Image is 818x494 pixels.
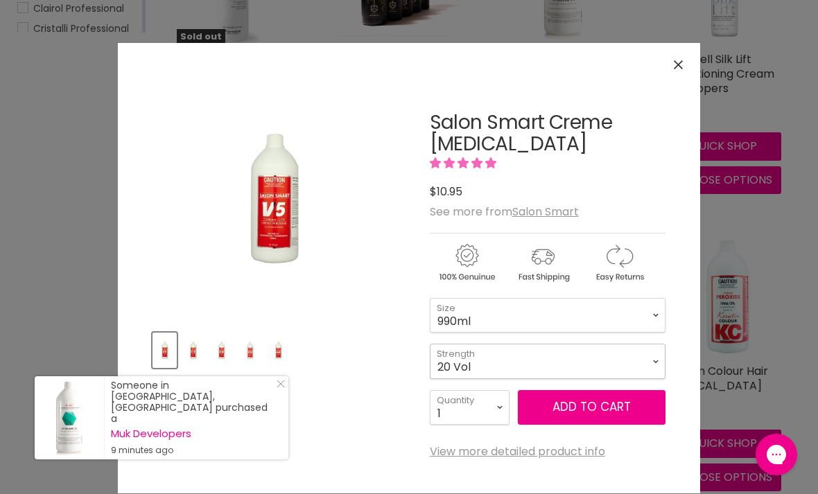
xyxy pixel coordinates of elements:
div: Someone in [GEOGRAPHIC_DATA], [GEOGRAPHIC_DATA] purchased a [111,380,275,456]
select: Quantity [430,390,510,425]
img: genuine.gif [430,242,503,284]
a: Salon Smart Creme [MEDICAL_DATA] [430,109,612,157]
a: Salon Smart [512,204,579,220]
a: View more detailed product info [430,446,605,458]
img: shipping.gif [506,242,580,284]
a: Visit product page [35,376,104,459]
button: Salon Smart Creme Peroxide [266,333,290,368]
button: Salon Smart Creme Peroxide [209,333,234,368]
img: Salon Smart Creme Peroxide [154,334,175,367]
img: Salon Smart Creme Peroxide [239,334,261,367]
div: Salon Smart Creme Peroxide image. Click or Scroll to Zoom. [153,78,394,319]
button: Salon Smart Creme Peroxide [238,333,262,368]
button: Add to cart [518,390,665,425]
img: Salon Smart Creme Peroxide [193,78,353,319]
img: returns.gif [582,242,656,284]
small: 9 minutes ago [111,445,275,456]
svg: Close Icon [277,380,285,388]
button: Salon Smart Creme Peroxide [153,333,177,368]
img: Salon Smart Creme Peroxide [182,334,204,367]
span: 5.00 stars [430,155,499,171]
a: Close Notification [271,380,285,394]
button: Salon Smart Creme Peroxide [181,333,205,368]
a: Muk Developers [111,428,275,439]
span: See more from [430,204,579,220]
img: Salon Smart Creme Peroxide [211,334,232,367]
span: $10.95 [430,184,462,200]
iframe: Gorgias live chat messenger [749,429,804,480]
button: Close [663,50,693,80]
img: Salon Smart Creme Peroxide [268,334,289,367]
div: Product thumbnails [150,328,396,368]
